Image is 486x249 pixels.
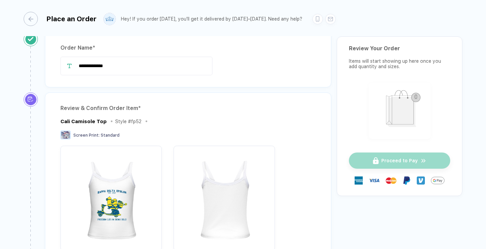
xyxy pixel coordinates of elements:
div: Order Name [60,43,316,53]
img: express [355,176,363,185]
img: 9cea4aa5-7311-40e6-b8a5-669426731f73_nt_back_1758045483782.jpg [177,149,272,244]
div: Cali Camisole Top [60,118,107,124]
span: Screen Print : [73,133,100,138]
img: Screen Print [60,131,71,139]
div: Place an Order [46,15,97,23]
span: Standard [101,133,120,138]
div: Review Your Order [349,45,450,52]
div: Items will start showing up here once you add quantity and sizes. [349,58,450,69]
img: master-card [386,175,397,186]
img: Paypal [403,176,411,185]
div: Review & Confirm Order Item [60,103,316,114]
div: Style # fp52 [115,119,142,124]
img: visa [369,175,380,186]
img: 9cea4aa5-7311-40e6-b8a5-669426731f73_nt_front_1758045483779.jpg [64,149,158,244]
img: user profile [104,13,116,25]
div: Hey! If you order [DATE], you'll get it delivered by [DATE]–[DATE]. Need any help? [121,16,302,22]
img: shopping_bag.png [372,86,428,135]
img: Venmo [417,176,425,185]
img: GPay [431,174,444,187]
